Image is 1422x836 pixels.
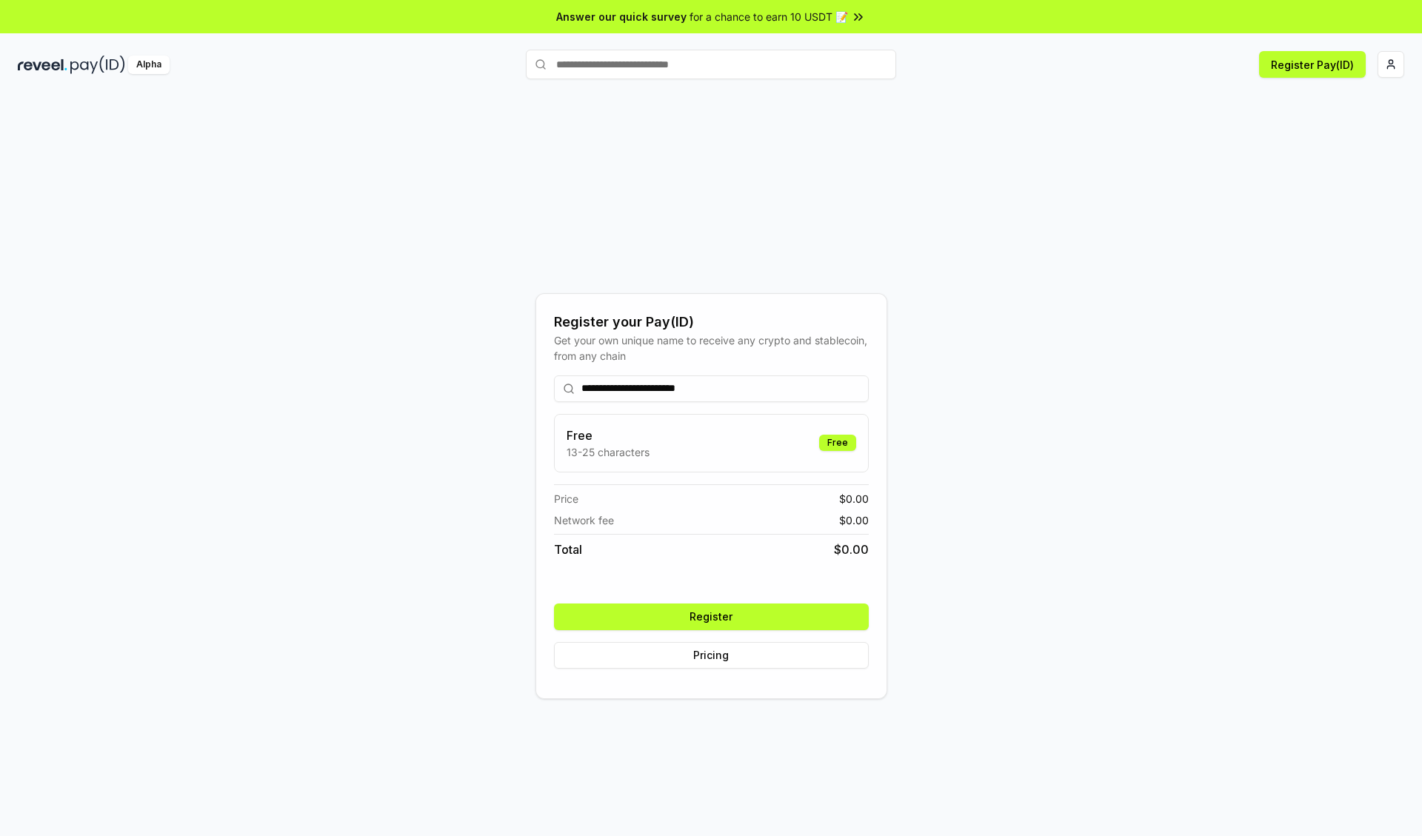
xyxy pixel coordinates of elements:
[554,332,869,364] div: Get your own unique name to receive any crypto and stablecoin, from any chain
[18,56,67,74] img: reveel_dark
[567,444,650,460] p: 13-25 characters
[839,512,869,528] span: $ 0.00
[556,9,687,24] span: Answer our quick survey
[819,435,856,451] div: Free
[839,491,869,506] span: $ 0.00
[554,512,614,528] span: Network fee
[834,541,869,558] span: $ 0.00
[690,9,848,24] span: for a chance to earn 10 USDT 📝
[70,56,125,74] img: pay_id
[1259,51,1366,78] button: Register Pay(ID)
[554,642,869,669] button: Pricing
[554,541,582,558] span: Total
[554,312,869,332] div: Register your Pay(ID)
[554,491,578,506] span: Price
[567,427,650,444] h3: Free
[128,56,170,74] div: Alpha
[554,603,869,630] button: Register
